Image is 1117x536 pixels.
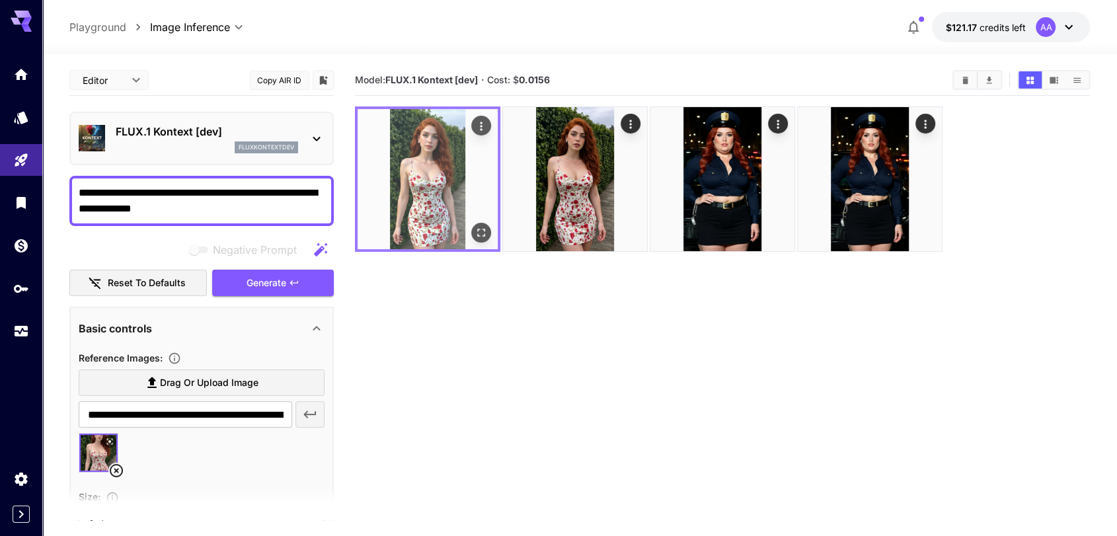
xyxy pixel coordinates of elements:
[79,352,163,364] span: Reference Images :
[13,194,29,211] div: Library
[471,116,491,135] div: Actions
[979,22,1025,33] span: credits left
[13,152,29,169] div: Playground
[247,275,286,291] span: Generate
[13,66,29,83] div: Home
[239,143,294,152] p: fluxkontextdev
[163,352,186,365] button: Upload a reference image to guide the result. This is needed for Image-to-Image or Inpainting. Su...
[116,124,298,139] p: FLUX.1 Kontext [dev]
[650,107,794,251] img: 2Q==
[79,369,325,397] label: Drag or upload image
[213,242,297,258] span: Negative Prompt
[13,237,29,254] div: Wallet
[69,270,207,297] button: Reset to defaults
[471,223,491,243] div: Open in fullscreen
[13,323,29,340] div: Usage
[358,109,498,249] img: 2Q==
[481,72,484,88] p: ·
[945,20,1025,34] div: $121.1712
[1042,71,1065,89] button: Show media in video view
[69,19,150,35] nav: breadcrumb
[13,109,29,126] div: Models
[250,71,309,90] button: Copy AIR ID
[79,313,325,344] div: Basic controls
[1019,71,1042,89] button: Show media in grid view
[954,71,977,89] button: Clear All
[355,74,478,85] span: Model:
[768,114,788,134] div: Actions
[503,107,647,251] img: 9k=
[79,321,152,336] p: Basic controls
[69,19,126,35] a: Playground
[13,471,29,487] div: Settings
[798,107,942,251] img: 9k=
[150,19,230,35] span: Image Inference
[13,506,30,523] button: Expand sidebar
[212,270,334,297] button: Generate
[79,118,325,159] div: FLUX.1 Kontext [dev]fluxkontextdev
[621,114,640,134] div: Actions
[186,241,307,258] span: Negative prompts are not compatible with the selected model.
[385,74,478,85] b: FLUX.1 Kontext [dev]
[1017,70,1090,90] div: Show media in grid viewShow media in video viewShow media in list view
[915,114,935,134] div: Actions
[1065,71,1089,89] button: Show media in list view
[1036,17,1056,37] div: AA
[945,22,979,33] span: $121.17
[487,74,550,85] span: Cost: $
[317,72,329,88] button: Add to library
[519,74,550,85] b: 0.0156
[978,71,1001,89] button: Download All
[952,70,1002,90] div: Clear AllDownload All
[932,12,1090,42] button: $121.1712AA
[83,73,124,87] span: Editor
[13,280,29,297] div: API Keys
[160,375,258,391] span: Drag or upload image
